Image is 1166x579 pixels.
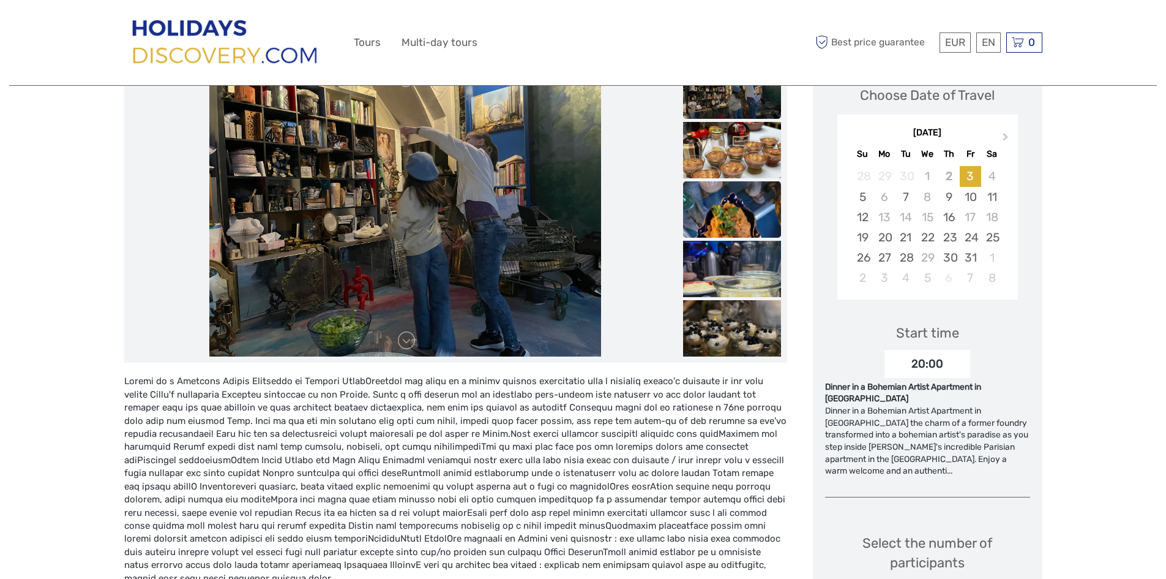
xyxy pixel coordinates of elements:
[938,268,960,288] div: Not available Thursday, November 6th, 2025
[960,166,981,186] div: Choose Friday, October 3rd, 2025
[938,187,960,207] div: Choose Thursday, October 9th, 2025
[895,166,916,186] div: Not available Tuesday, September 30th, 2025
[884,350,970,378] div: 20:00
[17,21,138,31] p: We're away right now. Please check back later!
[852,207,873,227] div: Choose Sunday, October 12th, 2025
[873,268,895,288] div: Choose Monday, November 3rd, 2025
[852,146,873,162] div: Su
[873,227,895,248] div: Choose Monday, October 20th, 2025
[841,166,1014,288] div: month 2025-10
[997,130,1017,149] button: Next Month
[981,268,1003,288] div: Choose Saturday, November 8th, 2025
[960,268,981,288] div: Choose Friday, November 7th, 2025
[1026,36,1037,48] span: 0
[825,381,1030,405] div: Dinner in a Bohemian Artist Apartment in [GEOGRAPHIC_DATA]
[960,146,981,162] div: Fr
[683,62,781,136] img: 8123046c493c47b5b3a58dabb5519102.jpeg
[960,207,981,227] div: Not available Friday, October 17th, 2025
[945,36,965,48] span: EUR
[209,62,601,357] img: 8123046c493c47b5b3a58dabb5519102.jpeg
[852,248,873,268] div: Choose Sunday, October 26th, 2025
[852,268,873,288] div: Choose Sunday, November 2nd, 2025
[895,207,916,227] div: Not available Tuesday, October 14th, 2025
[895,187,916,207] div: Choose Tuesday, October 7th, 2025
[873,166,895,186] div: Not available Monday, September 29th, 2025
[938,146,960,162] div: Th
[402,34,477,51] a: Multi-day tours
[981,146,1003,162] div: Sa
[938,227,960,248] div: Choose Thursday, October 23rd, 2025
[895,248,916,268] div: Choose Tuesday, October 28th, 2025
[141,19,155,34] button: Open LiveChat chat widget
[981,248,1003,268] div: Choose Saturday, November 1st, 2025
[916,248,938,268] div: Not available Wednesday, October 29th, 2025
[852,187,873,207] div: Choose Sunday, October 5th, 2025
[683,122,781,195] img: 839008d061d64ac98a27bf3eccf7c3dc.jpeg
[938,166,960,186] div: Not available Thursday, October 2nd, 2025
[837,127,1018,140] div: [DATE]
[895,146,916,162] div: Tu
[938,248,960,268] div: Choose Thursday, October 30th, 2025
[960,227,981,248] div: Choose Friday, October 24th, 2025
[873,248,895,268] div: Choose Monday, October 27th, 2025
[813,32,936,53] span: Best price guarantee
[683,300,781,374] img: f6476fcd232a46a98a4c2008fe078178.jpeg
[960,248,981,268] div: Choose Friday, October 31st, 2025
[852,227,873,248] div: Choose Sunday, October 19th, 2025
[895,227,916,248] div: Choose Tuesday, October 21st, 2025
[938,207,960,227] div: Choose Thursday, October 16th, 2025
[825,405,1030,477] div: Dinner in a Bohemian Artist Apartment in [GEOGRAPHIC_DATA] the charm of a former foundry transfor...
[683,181,781,312] img: 4832c581bdfe40fead33ae88cc2f4d75.jpeg
[124,12,328,74] img: 2849-66674d71-96b1-4d9c-b928-d961c8bc93f0_logo_big.png
[916,187,938,207] div: Not available Wednesday, October 8th, 2025
[916,146,938,162] div: We
[683,241,781,371] img: da25526c9f124dcfb37640276dee22fc.jpeg
[852,166,873,186] div: Not available Sunday, September 28th, 2025
[916,268,938,288] div: Choose Wednesday, November 5th, 2025
[873,187,895,207] div: Not available Monday, October 6th, 2025
[976,32,1001,53] div: EN
[960,187,981,207] div: Choose Friday, October 10th, 2025
[354,34,381,51] a: Tours
[896,324,959,342] div: Start time
[981,207,1003,227] div: Not available Saturday, October 18th, 2025
[916,207,938,227] div: Not available Wednesday, October 15th, 2025
[981,187,1003,207] div: Choose Saturday, October 11th, 2025
[873,146,895,162] div: Mo
[916,166,938,186] div: Not available Wednesday, October 1st, 2025
[895,268,916,288] div: Choose Tuesday, November 4th, 2025
[916,227,938,248] div: Choose Wednesday, October 22nd, 2025
[981,166,1003,186] div: Not available Saturday, October 4th, 2025
[981,227,1003,248] div: Choose Saturday, October 25th, 2025
[860,86,995,105] div: Choose Date of Travel
[873,207,895,227] div: Not available Monday, October 13th, 2025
